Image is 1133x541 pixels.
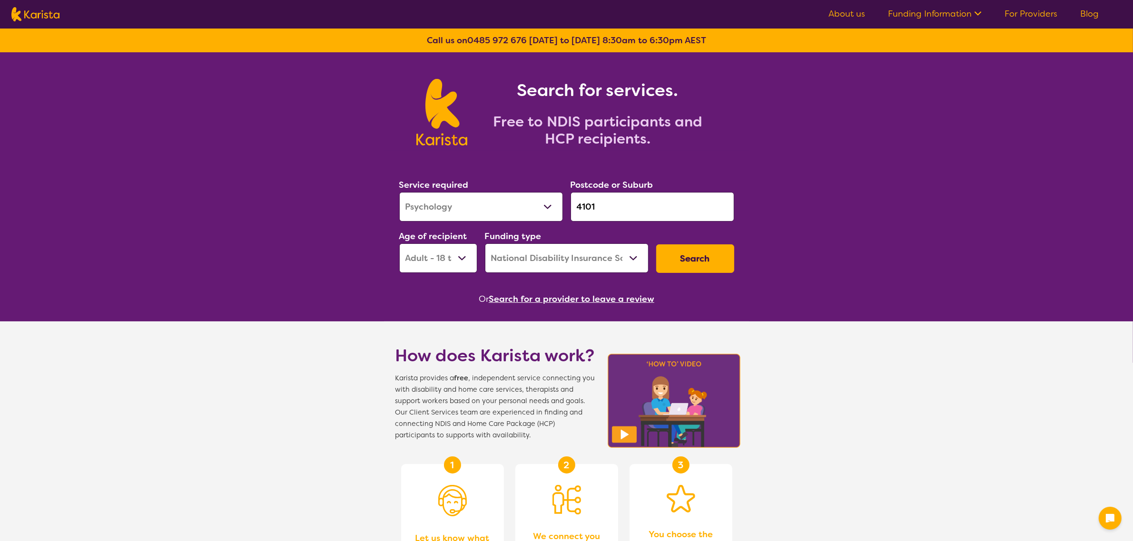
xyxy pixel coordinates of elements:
[416,79,467,145] img: Karista logo
[444,456,461,473] div: 1
[479,79,717,102] h1: Search for services.
[489,292,654,306] button: Search for a provider to leave a review
[672,456,690,473] div: 3
[552,485,581,514] img: Person being matched to services icon
[888,8,982,19] a: Funding Information
[656,244,734,273] button: Search
[1005,8,1057,19] a: For Providers
[11,7,59,21] img: Karista logo
[427,35,706,46] b: Call us on [DATE] to [DATE] 8:30am to 6:30pm AEST
[479,292,489,306] span: Or
[828,8,865,19] a: About us
[605,351,744,451] img: Karista video
[571,192,734,222] input: Type
[558,456,575,473] div: 2
[467,35,527,46] a: 0485 972 676
[395,373,595,441] span: Karista provides a , independent service connecting you with disability and home care services, t...
[485,231,542,242] label: Funding type
[399,231,467,242] label: Age of recipient
[438,485,467,516] img: Person with headset icon
[479,113,717,147] h2: Free to NDIS participants and HCP recipients.
[395,344,595,367] h1: How does Karista work?
[399,179,469,191] label: Service required
[454,374,469,383] b: free
[1080,8,1099,19] a: Blog
[571,179,653,191] label: Postcode or Suburb
[667,485,695,512] img: Star icon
